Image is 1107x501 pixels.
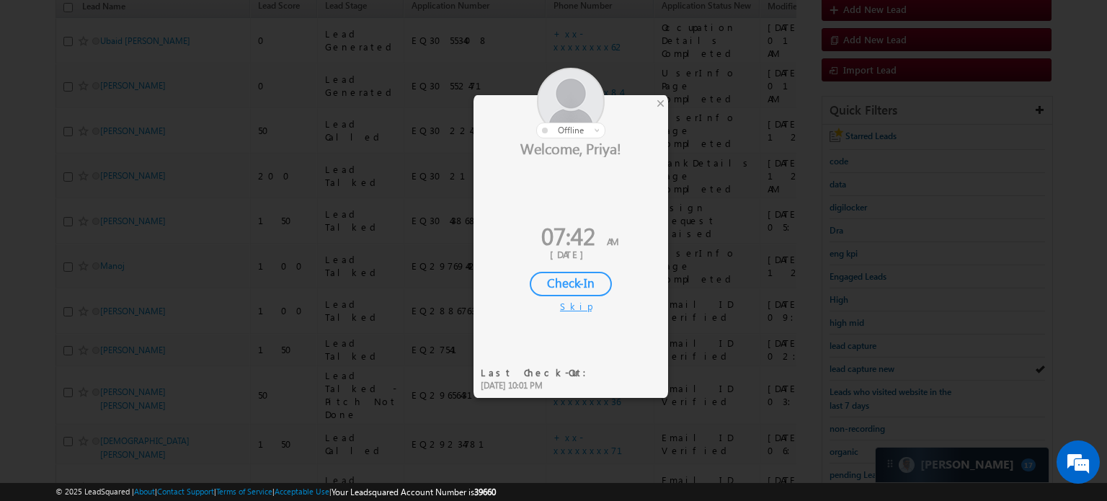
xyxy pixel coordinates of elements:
[332,487,496,497] span: Your Leadsquared Account Number is
[558,125,584,136] span: offline
[541,219,595,252] span: 07:42
[481,379,595,392] div: [DATE] 10:01 PM
[157,487,214,496] a: Contact Support
[55,485,496,499] span: © 2025 LeadSquared | | | | |
[481,366,595,379] div: Last Check-Out:
[484,248,657,261] div: [DATE]
[275,487,329,496] a: Acceptable Use
[216,487,272,496] a: Terms of Service
[653,95,668,111] div: ×
[134,487,155,496] a: About
[560,300,582,313] div: Skip
[474,487,496,497] span: 39660
[607,235,618,247] span: AM
[474,138,668,157] div: Welcome, Priya!
[530,272,612,296] div: Check-In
